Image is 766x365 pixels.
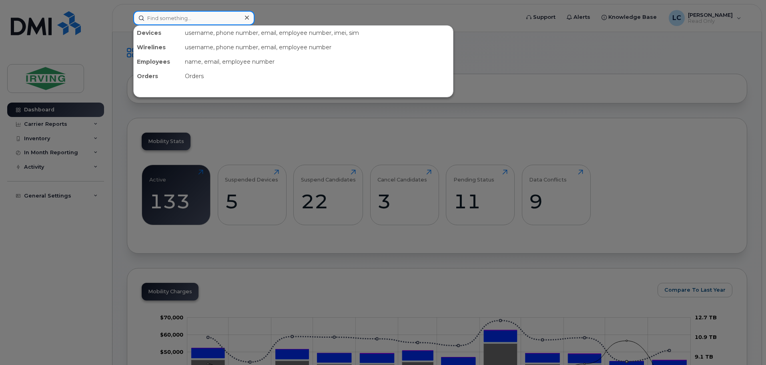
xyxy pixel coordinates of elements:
div: username, phone number, email, employee number [182,40,453,54]
div: Employees [134,54,182,69]
div: username, phone number, email, employee number, imei, sim [182,26,453,40]
div: name, email, employee number [182,54,453,69]
div: Orders [182,69,453,83]
div: Devices [134,26,182,40]
div: Wirelines [134,40,182,54]
div: Orders [134,69,182,83]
